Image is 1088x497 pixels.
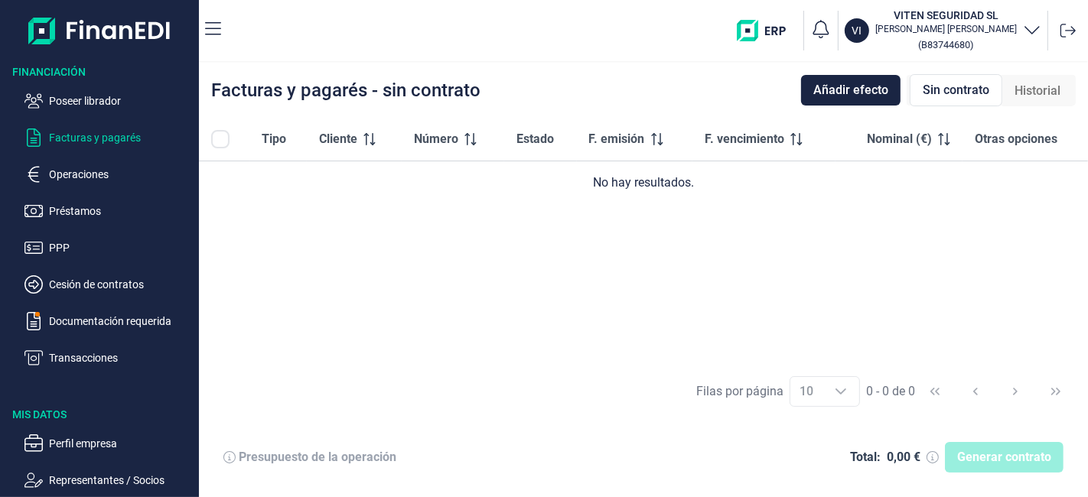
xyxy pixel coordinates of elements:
[957,373,994,410] button: Previous Page
[919,39,974,50] small: Copiar cif
[49,312,193,330] p: Documentación requerida
[696,382,783,401] div: Filas por página
[997,373,1034,410] button: Next Page
[910,74,1002,106] div: Sin contrato
[24,165,193,184] button: Operaciones
[866,385,915,398] span: 0 - 0 de 0
[917,373,953,410] button: First Page
[813,81,888,99] span: Añadir efecto
[1015,82,1060,100] span: Historial
[24,349,193,367] button: Transacciones
[24,128,193,147] button: Facturas y pagarés
[850,450,881,465] div: Total:
[211,174,1076,192] div: No hay resultados.
[24,312,193,330] button: Documentación requerida
[49,202,193,220] p: Préstamos
[49,239,193,257] p: PPP
[975,130,1057,148] span: Otras opciones
[887,450,920,465] div: 0,00 €
[49,349,193,367] p: Transacciones
[516,130,554,148] span: Estado
[705,130,784,148] span: F. vencimiento
[852,23,862,38] p: VI
[1038,373,1074,410] button: Last Page
[211,81,480,99] div: Facturas y pagarés - sin contrato
[24,434,193,453] button: Perfil empresa
[24,239,193,257] button: PPP
[319,130,357,148] span: Cliente
[801,75,901,106] button: Añadir efecto
[845,8,1041,54] button: VIVITEN SEGURIDAD SL[PERSON_NAME] [PERSON_NAME](B83744680)
[28,12,171,49] img: Logo de aplicación
[867,130,932,148] span: Nominal (€)
[1002,76,1073,106] div: Historial
[49,92,193,110] p: Poseer librador
[24,92,193,110] button: Poseer librador
[823,377,859,406] div: Choose
[262,130,286,148] span: Tipo
[239,450,396,465] div: Presupuesto de la operación
[24,202,193,220] button: Préstamos
[49,128,193,147] p: Facturas y pagarés
[49,434,193,453] p: Perfil empresa
[414,130,458,148] span: Número
[923,81,989,99] span: Sin contrato
[589,130,645,148] span: F. emisión
[211,130,230,148] div: All items unselected
[737,20,797,41] img: erp
[49,471,193,489] p: Representantes / Socios
[875,23,1017,35] p: [PERSON_NAME] [PERSON_NAME]
[24,471,193,489] button: Representantes / Socios
[49,275,193,294] p: Cesión de contratos
[875,8,1017,23] h3: VITEN SEGURIDAD SL
[49,165,193,184] p: Operaciones
[24,275,193,294] button: Cesión de contratos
